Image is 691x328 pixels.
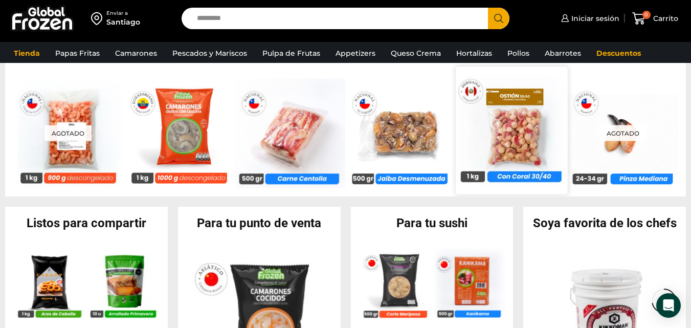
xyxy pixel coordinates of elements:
[540,43,586,63] a: Abarrotes
[451,43,497,63] a: Hortalizas
[386,43,446,63] a: Queso Crema
[502,43,534,63] a: Pollos
[642,11,651,19] span: 0
[9,43,45,63] a: Tienda
[569,13,619,24] span: Iniciar sesión
[91,10,106,27] img: address-field-icon.svg
[559,8,619,29] a: Iniciar sesión
[167,43,252,63] a: Pescados y Mariscos
[488,8,509,29] button: Search button
[630,7,681,31] a: 0 Carrito
[106,17,140,27] div: Santiago
[50,43,105,63] a: Papas Fritas
[110,43,162,63] a: Camarones
[106,10,140,17] div: Enviar a
[656,293,681,318] div: Open Intercom Messenger
[523,217,686,229] h2: Soya favorita de los chefs
[351,217,514,229] h2: Para tu sushi
[330,43,381,63] a: Appetizers
[591,43,646,63] a: Descuentos
[178,217,341,229] h2: Para tu punto de venta
[651,13,678,24] span: Carrito
[44,125,92,141] p: Agotado
[599,125,647,141] p: Agotado
[5,217,168,229] h2: Listos para compartir
[257,43,325,63] a: Pulpa de Frutas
